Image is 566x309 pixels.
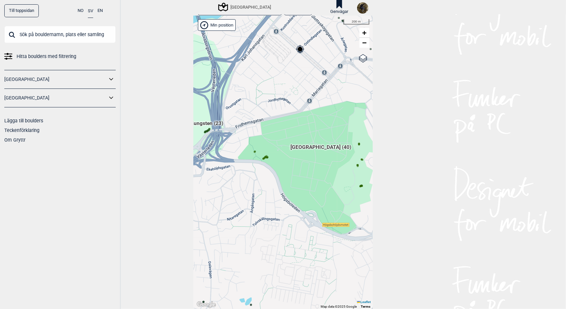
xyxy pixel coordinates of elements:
[319,152,323,156] div: [GEOGRAPHIC_DATA] (40)
[190,120,223,132] span: Kungsten (23)
[195,300,217,309] a: Open this area in Google Maps (opens a new window)
[198,19,236,31] div: Vis min position
[344,19,369,25] div: 200 m
[357,51,369,66] a: Layers
[362,29,366,37] span: +
[4,26,116,43] input: Sök på bouldernamn, plats eller samling
[219,3,271,11] div: [GEOGRAPHIC_DATA]
[4,128,39,133] a: Teckenförklaring
[321,305,357,308] span: Map data ©2025 Google
[205,128,209,132] div: Kungsten (23)
[357,300,371,304] a: Leaflet
[4,4,39,17] a: Till toppsidan
[78,4,84,17] button: NO
[359,28,369,38] a: Zoom in
[4,93,107,103] a: [GEOGRAPHIC_DATA]
[357,2,368,14] img: Falling
[362,38,366,47] span: −
[97,4,103,17] button: EN
[290,144,351,156] span: [GEOGRAPHIC_DATA] (40)
[4,118,43,123] a: Lägga till boulders
[4,137,26,143] a: Om Gryttr
[195,300,217,309] img: Google
[4,52,116,61] a: Hitta boulders med filtrering
[359,38,369,48] a: Zoom out
[17,52,76,61] span: Hitta boulders med filtrering
[4,75,107,84] a: [GEOGRAPHIC_DATA]
[361,305,371,308] a: Terms (opens in new tab)
[88,4,93,18] button: SV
